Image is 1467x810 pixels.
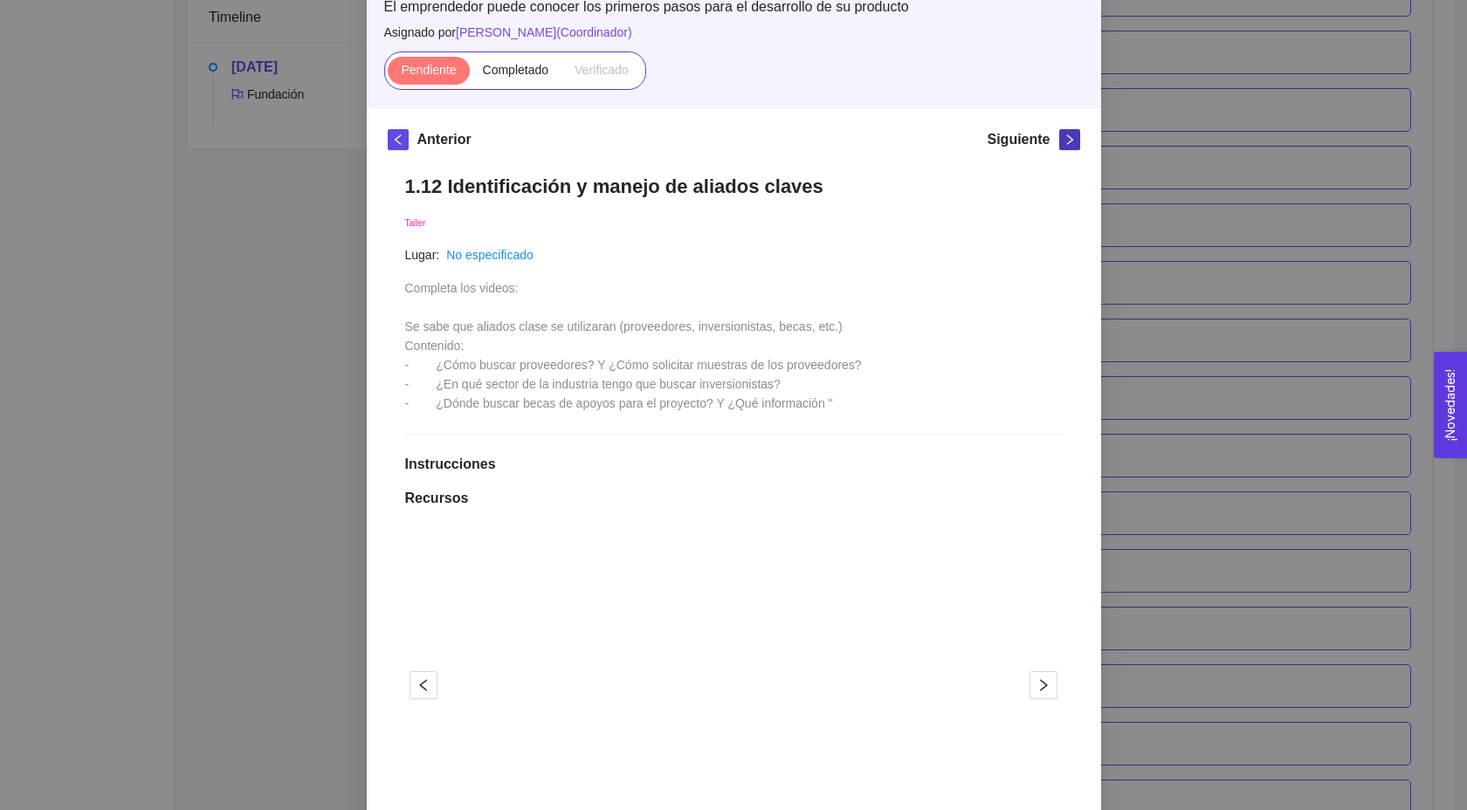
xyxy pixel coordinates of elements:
[1060,134,1079,146] span: right
[1059,129,1080,150] button: right
[483,63,549,77] span: Completado
[405,281,862,410] span: Completa los videos: Se sabe que aliados clase se utilizaran (proveedores, inversionistas, becas,...
[410,678,437,692] span: left
[401,63,456,77] span: Pendiente
[405,245,440,264] article: Lugar:
[405,456,1063,473] h1: Instrucciones
[1434,352,1467,458] button: Open Feedback Widget
[1030,671,1057,699] button: right
[388,129,409,150] button: left
[417,129,472,150] h5: Anterior
[410,671,437,699] button: left
[446,248,534,262] a: No especificado
[575,63,628,77] span: Verificado
[405,490,1063,507] h1: Recursos
[1030,678,1057,692] span: right
[987,129,1050,150] h5: Siguiente
[405,175,1063,198] h1: 1.12 Identificación y manejo de aliados claves
[405,218,426,228] span: Taller
[389,134,408,146] span: left
[456,25,632,39] span: [PERSON_NAME] ( Coordinador )
[384,23,1084,42] span: Asignado por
